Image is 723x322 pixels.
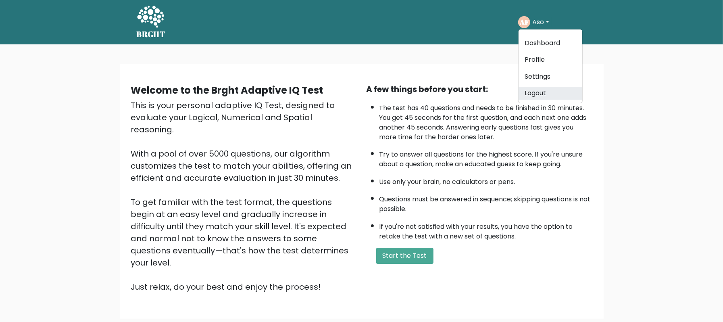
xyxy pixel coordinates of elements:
a: Logout [519,87,582,100]
li: If you're not satisfied with your results, you have the option to retake the test with a new set ... [379,218,592,241]
li: The test has 40 questions and needs to be finished in 30 minutes. You get 45 seconds for the firs... [379,99,592,142]
b: Welcome to the Brght Adaptive IQ Test [131,84,323,97]
a: BRGHT [137,3,166,41]
h5: BRGHT [137,29,166,39]
a: Settings [519,70,582,83]
li: Use only your brain, no calculators or pens. [379,173,592,187]
div: A few things before you start: [367,83,592,95]
div: This is your personal adaptive IQ Test, designed to evaluate your Logical, Numerical and Spatial ... [131,99,357,293]
button: Aso [530,17,552,27]
a: Profile [519,53,582,66]
button: Start the Test [376,248,433,264]
li: Questions must be answered in sequence; skipping questions is not possible. [379,190,592,214]
text: AF [519,17,529,27]
li: Try to answer all questions for the highest score. If you're unsure about a question, make an edu... [379,146,592,169]
a: Dashboard [519,37,582,50]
